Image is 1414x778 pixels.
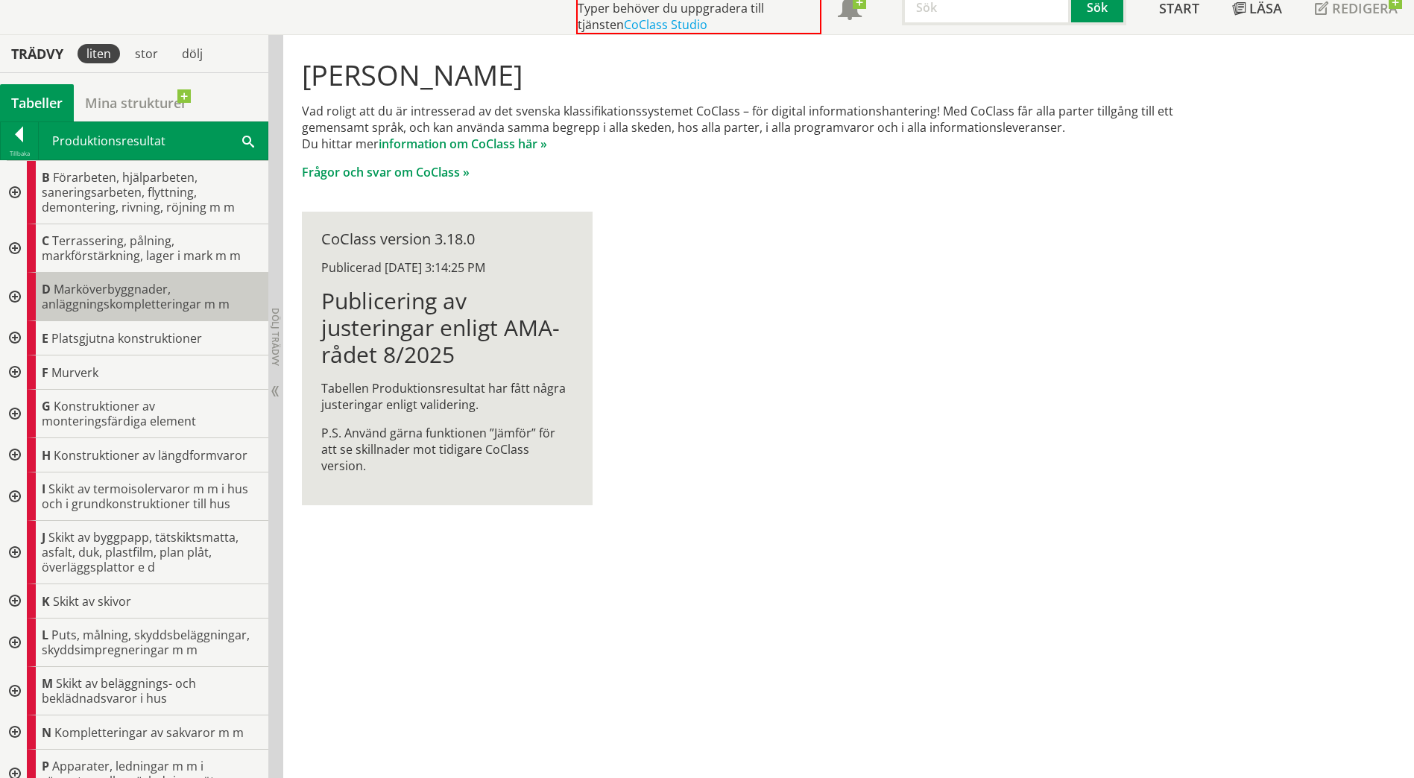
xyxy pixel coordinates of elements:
span: Förarbeten, hjälparbeten, saneringsarbeten, flyttning, demontering, rivning, röjning m m [42,169,235,215]
span: Terrassering, pålning, markförstärkning, lager i mark m m [42,233,241,264]
a: Frågor och svar om CoClass » [302,164,470,180]
p: Tabellen Produktionsresultat har fått några justeringar enligt validering. [321,380,572,413]
span: Puts, målning, skyddsbeläggningar, skyddsimpregneringar m m [42,627,250,658]
span: D [42,281,51,297]
span: Marköverbyggnader, anläggningskompletteringar m m [42,281,230,312]
span: K [42,593,50,610]
div: Publicerad [DATE] 3:14:25 PM [321,259,572,276]
a: Mina strukturer [74,84,198,121]
span: J [42,529,45,545]
span: Konstruktioner av monteringsfärdiga element [42,398,196,429]
p: P.S. Använd gärna funktionen ”Jämför” för att se skillnader mot tidigare CoClass version. [321,425,572,474]
div: liten [78,44,120,63]
span: Dölj trädvy [269,308,282,366]
p: Vad roligt att du är intresserad av det svenska klassifikationssystemet CoClass – för digital inf... [302,103,1218,152]
span: Skikt av byggpapp, tätskiktsmatta, asfalt, duk, plastfilm, plan plåt, överläggsplattor e d [42,529,239,575]
span: N [42,724,51,741]
div: Trädvy [3,45,72,62]
h1: Publicering av justeringar enligt AMA-rådet 8/2025 [321,288,572,368]
a: information om CoClass här » [379,136,547,152]
span: G [42,398,51,414]
span: M [42,675,53,692]
span: F [42,364,48,381]
span: H [42,447,51,464]
span: C [42,233,49,249]
span: Murverk [51,364,98,381]
div: stor [126,44,167,63]
span: Skikt av termoisolervaror m m i hus och i grundkonstruktioner till hus [42,481,248,512]
span: E [42,330,48,347]
span: Sök i tabellen [242,133,254,148]
h1: [PERSON_NAME] [302,58,1218,91]
div: dölj [173,44,212,63]
span: Skikt av skivor [53,593,131,610]
a: CoClass Studio [624,16,707,33]
span: Platsgjutna konstruktioner [51,330,202,347]
span: P [42,758,49,774]
div: CoClass version 3.18.0 [321,231,572,247]
span: I [42,481,45,497]
span: Skikt av beläggnings- och beklädnadsvaror i hus [42,675,196,706]
span: Kompletteringar av sakvaror m m [54,724,244,741]
span: Konstruktioner av längdformvaror [54,447,247,464]
div: Produktionsresultat [39,122,268,159]
div: Tillbaka [1,148,38,159]
span: B [42,169,50,186]
span: L [42,627,48,643]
